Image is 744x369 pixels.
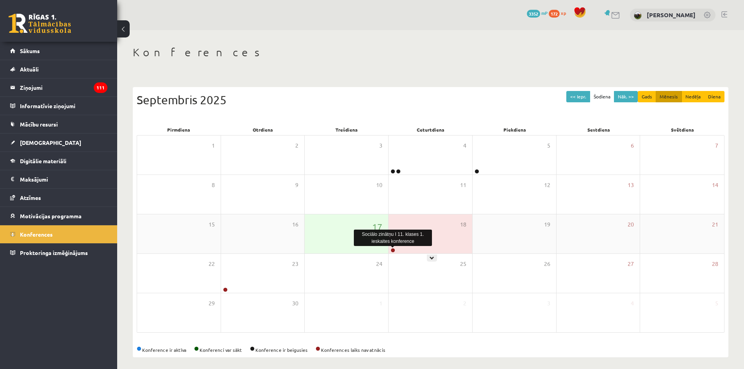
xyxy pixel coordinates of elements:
a: Aktuāli [10,60,107,78]
span: 23 [292,260,298,268]
legend: Ziņojumi [20,78,107,96]
span: 28 [712,260,718,268]
div: Otrdiena [221,124,305,135]
span: 21 [712,220,718,229]
a: [PERSON_NAME] [647,11,696,19]
span: 14 [712,181,718,189]
span: Mācību resursi [20,121,58,128]
span: 3 [379,141,382,150]
a: Informatīvie ziņojumi [10,97,107,115]
button: Šodiena [590,91,614,102]
span: 10 [376,181,382,189]
span: Digitālie materiāli [20,157,66,164]
div: Trešdiena [305,124,389,135]
span: 3352 [527,10,540,18]
a: 3352 mP [527,10,548,16]
span: 26 [544,260,550,268]
div: Sociālo zinātņu I 11. klases 1. ieskaites konference [354,230,432,246]
div: Ceturtdiena [389,124,473,135]
span: Proktoringa izmēģinājums [20,249,88,256]
span: 5 [715,299,718,308]
a: Atzīmes [10,189,107,207]
span: 172 [549,10,560,18]
span: Sākums [20,47,40,54]
div: Sestdiena [557,124,641,135]
span: 18 [460,220,466,229]
span: 25 [460,260,466,268]
span: Atzīmes [20,194,41,201]
img: Guntis Smalkais [634,12,642,20]
span: Motivācijas programma [20,212,82,219]
span: xp [561,10,566,16]
span: 5 [547,141,550,150]
h1: Konferences [133,46,728,59]
span: 15 [209,220,215,229]
button: Nāk. >> [614,91,638,102]
span: 11 [460,181,466,189]
span: 4 [463,141,466,150]
div: Svētdiena [641,124,724,135]
div: Pirmdiena [137,124,221,135]
button: Gads [638,91,656,102]
span: Konferences [20,231,53,238]
a: 172 xp [549,10,570,16]
span: 3 [547,299,550,308]
span: 2 [463,299,466,308]
div: Piekdiena [473,124,557,135]
a: Ziņojumi111 [10,78,107,96]
a: Sākums [10,42,107,60]
span: 19 [544,220,550,229]
legend: Informatīvie ziņojumi [20,97,107,115]
span: 20 [628,220,634,229]
span: [DEMOGRAPHIC_DATA] [20,139,81,146]
button: Mēnesis [656,91,682,102]
span: 8 [212,181,215,189]
button: << Iepr. [566,91,590,102]
span: 17 [372,220,382,234]
legend: Maksājumi [20,170,107,188]
span: 9 [295,181,298,189]
span: 6 [631,141,634,150]
button: Nedēļa [682,91,705,102]
div: Konference ir aktīva Konferenci var sākt Konference ir beigusies Konferences laiks nav atnācis [137,346,724,353]
button: Diena [704,91,724,102]
span: Aktuāli [20,66,39,73]
span: 13 [628,181,634,189]
span: 27 [628,260,634,268]
span: 24 [376,260,382,268]
a: Proktoringa izmēģinājums [10,244,107,262]
a: Digitālie materiāli [10,152,107,170]
span: 1 [379,299,382,308]
a: [DEMOGRAPHIC_DATA] [10,134,107,152]
span: 29 [209,299,215,308]
a: Mācību resursi [10,115,107,133]
a: Motivācijas programma [10,207,107,225]
span: 16 [292,220,298,229]
span: mP [541,10,548,16]
a: Rīgas 1. Tālmācības vidusskola [9,14,71,33]
i: 111 [94,82,107,93]
span: 30 [292,299,298,308]
span: 2 [295,141,298,150]
div: Septembris 2025 [137,91,724,109]
span: 7 [715,141,718,150]
span: 4 [631,299,634,308]
a: Konferences [10,225,107,243]
span: 12 [544,181,550,189]
span: 1 [212,141,215,150]
span: 22 [209,260,215,268]
a: Maksājumi [10,170,107,188]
